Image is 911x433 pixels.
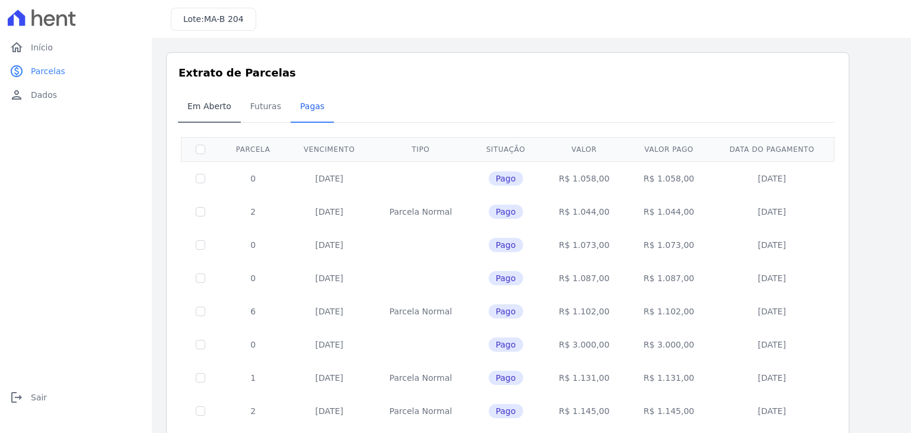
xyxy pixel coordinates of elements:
span: Pago [489,205,523,219]
span: Parcelas [31,65,65,77]
td: Parcela Normal [372,394,470,428]
td: [DATE] [711,328,833,361]
input: Só é possível selecionar pagamentos em aberto [196,174,205,183]
td: [DATE] [286,262,372,295]
td: Parcela Normal [372,295,470,328]
input: Só é possível selecionar pagamentos em aberto [196,273,205,283]
span: Pago [489,238,523,252]
th: Tipo [372,137,470,161]
input: Só é possível selecionar pagamentos em aberto [196,340,205,349]
span: Pago [489,304,523,319]
td: R$ 1.145,00 [626,394,711,428]
td: R$ 1.145,00 [542,394,627,428]
td: R$ 1.102,00 [542,295,627,328]
td: [DATE] [711,295,833,328]
i: logout [9,390,24,405]
h3: Lote: [183,13,244,26]
th: Valor pago [626,137,711,161]
td: [DATE] [711,361,833,394]
th: Data do pagamento [711,137,833,161]
td: R$ 1.087,00 [542,262,627,295]
td: 1 [219,361,286,394]
td: R$ 3.000,00 [626,328,711,361]
span: Início [31,42,53,53]
th: Vencimento [286,137,372,161]
td: [DATE] [711,262,833,295]
td: 0 [219,328,286,361]
span: Pago [489,404,523,418]
td: [DATE] [711,161,833,195]
td: [DATE] [286,228,372,262]
td: [DATE] [711,394,833,428]
span: MA-B 204 [204,14,244,24]
td: Parcela Normal [372,195,470,228]
span: Pagas [293,94,332,118]
td: R$ 1.131,00 [542,361,627,394]
td: [DATE] [286,195,372,228]
a: paidParcelas [5,59,147,83]
td: R$ 1.044,00 [542,195,627,228]
td: R$ 1.044,00 [626,195,711,228]
td: [DATE] [286,328,372,361]
td: R$ 1.073,00 [626,228,711,262]
span: Pago [489,171,523,186]
td: [DATE] [286,361,372,394]
td: R$ 1.058,00 [626,161,711,195]
input: Só é possível selecionar pagamentos em aberto [196,406,205,416]
td: 2 [219,394,286,428]
span: Futuras [243,94,288,118]
td: 0 [219,161,286,195]
span: Em Aberto [180,94,238,118]
td: Parcela Normal [372,361,470,394]
i: person [9,88,24,102]
td: 0 [219,228,286,262]
i: paid [9,64,24,78]
a: Pagas [291,92,334,123]
a: logoutSair [5,386,147,409]
input: Só é possível selecionar pagamentos em aberto [196,373,205,383]
td: R$ 1.073,00 [542,228,627,262]
span: Pago [489,271,523,285]
td: [DATE] [286,394,372,428]
td: [DATE] [286,295,372,328]
th: Valor [542,137,627,161]
span: Sair [31,391,47,403]
th: Parcela [219,137,286,161]
td: R$ 1.102,00 [626,295,711,328]
a: Futuras [241,92,291,123]
h3: Extrato de Parcelas [179,65,837,81]
i: home [9,40,24,55]
a: personDados [5,83,147,107]
td: 0 [219,262,286,295]
td: [DATE] [711,228,833,262]
input: Só é possível selecionar pagamentos em aberto [196,207,205,216]
th: Situação [470,137,542,161]
td: [DATE] [711,195,833,228]
span: Pago [489,371,523,385]
td: 6 [219,295,286,328]
span: Dados [31,89,57,101]
a: homeInício [5,36,147,59]
input: Só é possível selecionar pagamentos em aberto [196,240,205,250]
td: 2 [219,195,286,228]
span: Pago [489,338,523,352]
a: Em Aberto [178,92,241,123]
td: R$ 1.058,00 [542,161,627,195]
td: R$ 1.131,00 [626,361,711,394]
td: R$ 1.087,00 [626,262,711,295]
td: R$ 3.000,00 [542,328,627,361]
td: [DATE] [286,161,372,195]
input: Só é possível selecionar pagamentos em aberto [196,307,205,316]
